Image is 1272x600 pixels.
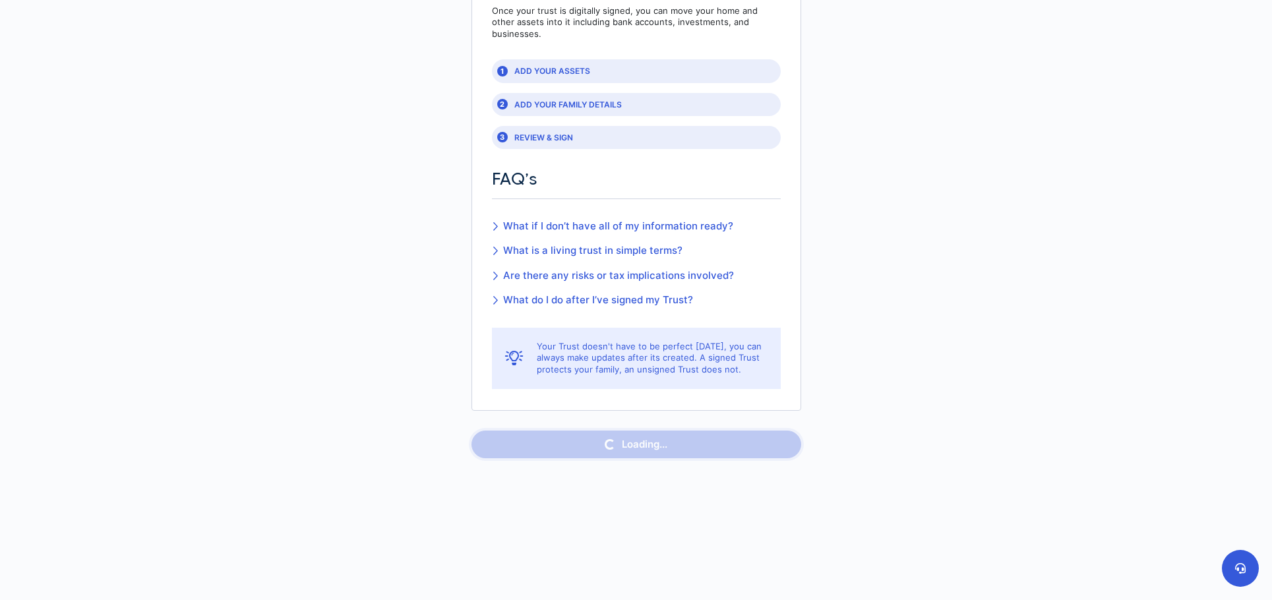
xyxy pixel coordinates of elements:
[492,169,537,189] span: FAQ’s
[497,66,508,76] div: 1
[492,219,734,234] a: What if I don’t have all of my information ready?
[492,59,781,82] div: ADD YOUR ASSETS
[497,99,508,109] div: 2
[492,93,781,116] div: ADD YOUR FAMILY DETAILS
[497,132,508,142] div: 3
[492,126,781,149] div: REVIEW & SIGN
[492,268,734,284] a: Are there any risks or tax implications involved?
[492,243,734,258] a: What is a living trust in simple terms?
[492,5,781,40] p: Once your trust is digitally signed, you can move your home and other assets into it including ba...
[492,293,734,308] a: What do I do after I’ve signed my Trust?
[492,328,781,389] div: Your Trust doesn't have to be perfect [DATE], you can always make updates after its created. A si...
